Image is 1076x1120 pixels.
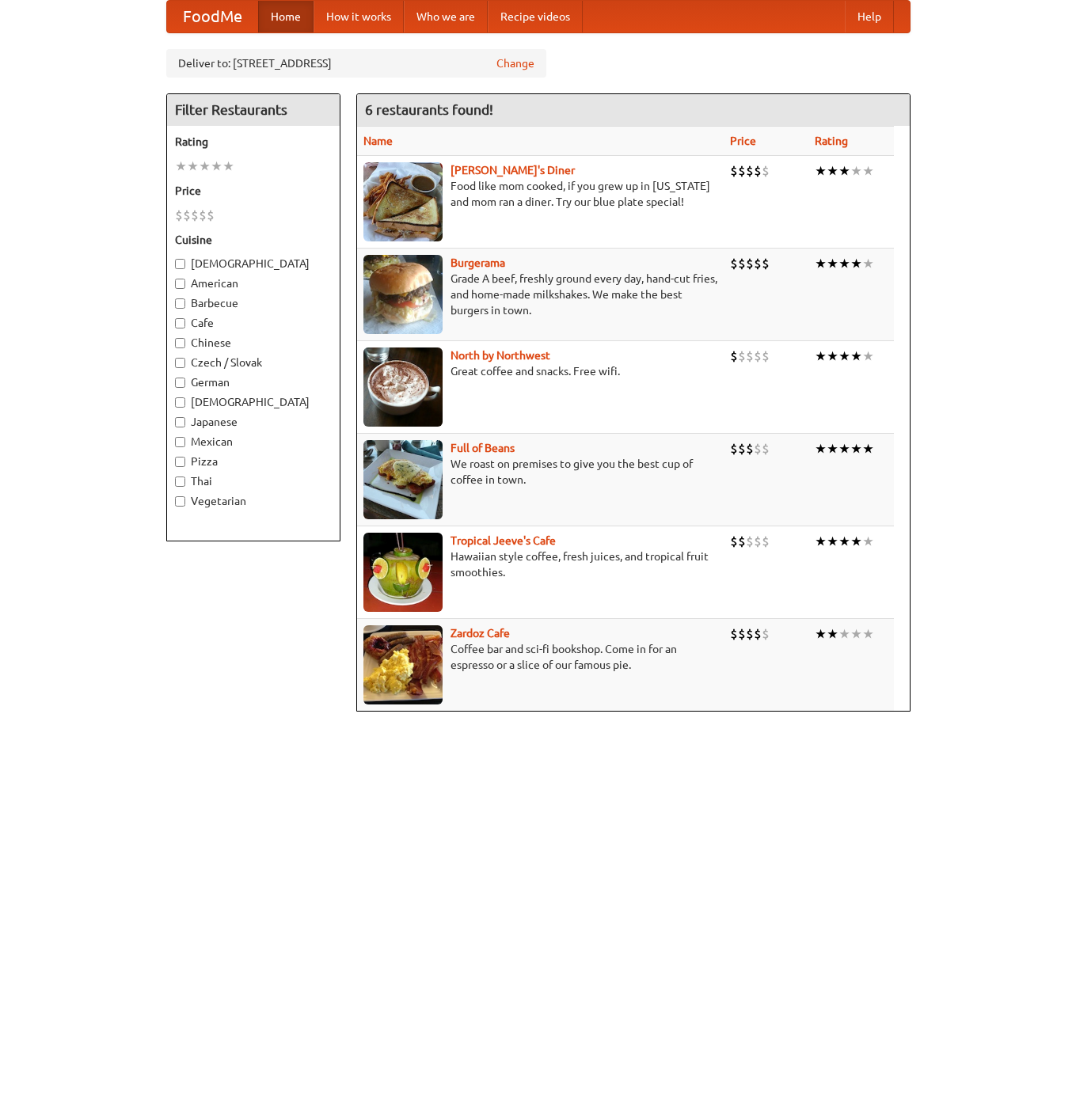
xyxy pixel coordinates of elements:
[175,279,185,289] input: American
[730,440,738,457] li: $
[730,533,738,550] li: $
[175,315,332,331] label: Cafe
[175,318,185,328] input: Cafe
[175,358,185,368] input: Czech / Slovak
[738,255,746,272] li: $
[746,440,754,457] li: $
[363,641,717,673] p: Coffee bar and sci-fi bookshop. Come in for an espresso or a slice of our famous pie.
[363,456,717,488] p: We roast on premises to give you the best cup of coffee in town.
[838,347,850,365] li: ★
[365,102,493,117] ng-pluralize: 6 restaurants found!
[175,259,185,269] input: [DEMOGRAPHIC_DATA]
[862,162,874,180] li: ★
[762,533,770,550] li: $
[738,440,746,457] li: $
[762,162,770,180] li: $
[850,347,862,365] li: ★
[746,162,754,180] li: $
[199,158,211,175] li: ★
[496,55,534,71] a: Change
[838,162,850,180] li: ★
[815,255,827,272] li: ★
[754,440,762,457] li: $
[175,207,183,224] li: $
[175,454,332,469] label: Pizza
[363,135,393,147] a: Name
[451,534,556,547] a: Tropical Jeeve's Cafe
[207,207,215,224] li: $
[363,271,717,318] p: Grade A beef, freshly ground every day, hand-cut fries, and home-made milkshakes. We make the bes...
[175,338,185,348] input: Chinese
[363,440,443,519] img: beans.jpg
[451,442,515,454] b: Full of Beans
[815,162,827,180] li: ★
[815,135,848,147] a: Rating
[746,533,754,550] li: $
[746,625,754,643] li: $
[838,255,850,272] li: ★
[363,533,443,612] img: jeeves.jpg
[827,255,838,272] li: ★
[314,1,404,32] a: How it works
[404,1,488,32] a: Who we are
[175,394,332,410] label: [DEMOGRAPHIC_DATA]
[175,496,185,507] input: Vegetarian
[175,417,185,427] input: Japanese
[363,162,443,241] img: sallys.jpg
[363,178,717,210] p: Food like mom cooked, if you grew up in [US_STATE] and mom ran a diner. Try our blue plate special!
[845,1,894,32] a: Help
[815,440,827,457] li: ★
[191,207,199,224] li: $
[175,493,332,509] label: Vegetarian
[815,625,827,643] li: ★
[730,255,738,272] li: $
[762,255,770,272] li: $
[363,347,443,427] img: north.jpg
[175,414,332,430] label: Japanese
[730,135,756,147] a: Price
[187,158,199,175] li: ★
[175,295,332,311] label: Barbecue
[827,162,838,180] li: ★
[175,232,332,248] h5: Cuisine
[211,158,222,175] li: ★
[738,162,746,180] li: $
[862,625,874,643] li: ★
[175,476,185,487] input: Thai
[754,255,762,272] li: $
[754,347,762,365] li: $
[754,162,762,180] li: $
[850,440,862,457] li: ★
[738,625,746,643] li: $
[175,158,187,175] li: ★
[175,355,332,370] label: Czech / Slovak
[838,440,850,457] li: ★
[183,207,191,224] li: $
[838,625,850,643] li: ★
[827,625,838,643] li: ★
[363,625,443,704] img: zardoz.jpg
[451,349,550,362] a: North by Northwest
[850,625,862,643] li: ★
[488,1,583,32] a: Recipe videos
[850,533,862,550] li: ★
[838,533,850,550] li: ★
[166,49,546,78] div: Deliver to: [STREET_ADDRESS]
[862,255,874,272] li: ★
[451,164,575,177] a: [PERSON_NAME]'s Diner
[175,397,185,408] input: [DEMOGRAPHIC_DATA]
[762,625,770,643] li: $
[746,347,754,365] li: $
[175,457,185,467] input: Pizza
[175,374,332,390] label: German
[175,298,185,309] input: Barbecue
[862,440,874,457] li: ★
[175,434,332,450] label: Mexican
[175,256,332,271] label: [DEMOGRAPHIC_DATA]
[363,549,717,580] p: Hawaiian style coffee, fresh juices, and tropical fruit smoothies.
[815,533,827,550] li: ★
[850,162,862,180] li: ★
